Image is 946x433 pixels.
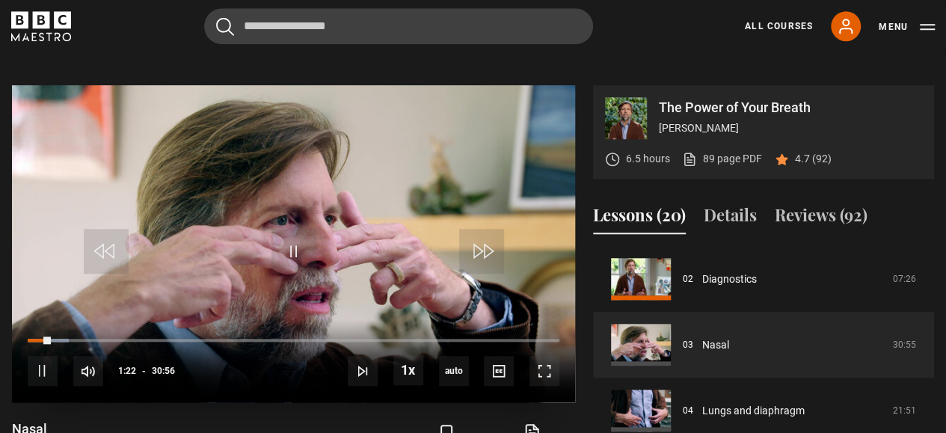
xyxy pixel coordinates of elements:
a: 89 page PDF [682,151,762,167]
button: Toggle navigation [879,19,935,34]
div: Progress Bar [28,339,559,342]
button: Submit the search query [216,17,234,36]
button: Lessons (20) [593,203,686,234]
p: 4.7 (92) [795,151,832,167]
button: Pause [28,356,58,386]
span: 30:56 [152,357,175,384]
button: Mute [73,356,103,386]
button: Playback Rate [393,355,423,385]
button: Reviews (92) [775,203,867,234]
button: Fullscreen [529,356,559,386]
a: Nasal [702,337,729,353]
span: - [142,366,146,376]
p: The Power of Your Breath [659,101,922,114]
a: All Courses [745,19,813,33]
p: [PERSON_NAME] [659,120,922,136]
video-js: Video Player [12,85,575,402]
button: Captions [484,356,514,386]
button: Next Lesson [348,356,378,386]
input: Search [204,8,593,44]
span: 1:22 [118,357,136,384]
a: Diagnostics [702,271,757,287]
svg: BBC Maestro [11,11,71,41]
span: auto [439,356,469,386]
p: 6.5 hours [626,151,670,167]
div: Current quality: 360p [439,356,469,386]
a: Lungs and diaphragm [702,403,805,419]
button: Details [704,203,757,234]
